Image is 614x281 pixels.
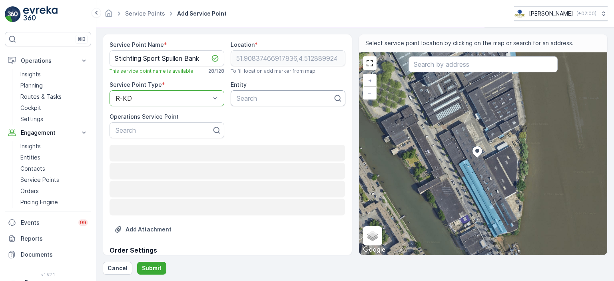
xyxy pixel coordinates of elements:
span: To fill location add marker from map [231,68,315,74]
p: Reports [21,235,88,243]
p: Orders [20,187,39,195]
a: View Fullscreen [364,57,376,69]
p: [PERSON_NAME] [529,10,573,18]
label: Service Point Name [110,41,164,48]
img: logo [5,6,21,22]
span: Add Service Point [175,10,228,18]
a: Contacts [17,163,91,174]
label: Entity [231,81,247,88]
span: This service point name is available [110,68,193,74]
p: ⌘B [78,36,86,42]
a: Routes & Tasks [17,91,91,102]
p: Routes & Tasks [20,93,62,101]
a: Entities [17,152,91,163]
a: Documents [5,247,91,263]
p: Insights [20,142,41,150]
p: Cancel [108,264,128,272]
label: Location [231,41,255,48]
a: Zoom Out [364,87,376,99]
p: Order Settings [110,245,345,255]
a: Service Points [17,174,91,185]
p: Search [116,126,212,135]
button: Operations [5,53,91,69]
p: Contacts [20,165,45,173]
img: basis-logo_rgb2x.png [514,9,526,18]
button: Engagement [5,125,91,141]
button: Cancel [103,262,132,275]
a: Settings [17,114,91,125]
a: Pricing Engine [17,197,91,208]
p: Pricing Engine [20,198,58,206]
button: Submit [137,262,166,275]
p: Submit [142,264,161,272]
p: 28 / 128 [208,68,224,74]
span: + [368,77,372,84]
span: v 1.52.1 [5,272,91,277]
img: Google [361,245,387,255]
a: Layers [364,227,381,245]
p: ( +02:00 ) [576,10,596,17]
a: Planning [17,80,91,91]
p: Engagement [21,129,75,137]
a: Events99 [5,215,91,231]
p: Settings [20,115,43,123]
a: Homepage [104,12,113,19]
a: Zoom In [364,75,376,87]
p: Planning [20,82,43,90]
a: Service Points [125,10,165,17]
p: Entities [20,153,40,161]
button: Upload File [110,223,176,236]
a: Insights [17,69,91,80]
p: Service Points [20,176,59,184]
p: Insights [20,70,41,78]
p: Documents [21,251,88,259]
label: Service Point Type [110,81,162,88]
a: Reports [5,231,91,247]
a: Insights [17,141,91,152]
img: logo_light-DOdMpM7g.png [23,6,58,22]
p: Events [21,219,74,227]
button: [PERSON_NAME](+02:00) [514,6,608,21]
p: Search [237,94,333,103]
p: 99 [80,219,86,226]
p: Cockpit [20,104,41,112]
a: Orders [17,185,91,197]
input: Search by address [409,56,558,72]
span: Select service point location by clicking on the map or search for an address. [365,39,574,47]
p: Operations [21,57,75,65]
a: Open this area in Google Maps (opens a new window) [361,245,387,255]
label: Operations Service Point [110,113,179,120]
span: − [368,89,372,96]
a: Cockpit [17,102,91,114]
p: Add Attachment [126,225,171,233]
